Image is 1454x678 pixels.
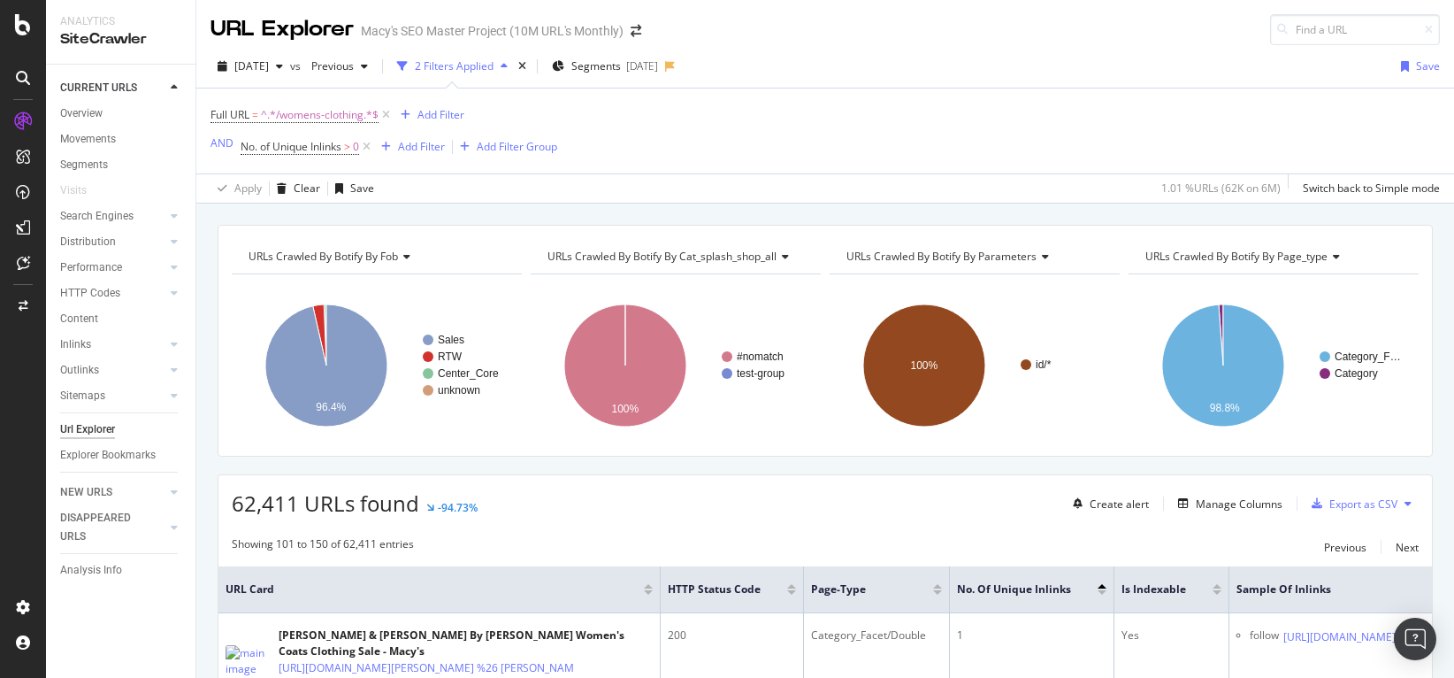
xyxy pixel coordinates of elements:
a: Segments [60,156,183,174]
span: URLs Crawled By Botify By cat_splash_shop_all [547,249,777,264]
button: Add Filter Group [453,136,557,158]
div: times [515,58,530,75]
a: Distribution [60,233,165,251]
div: AND [210,135,233,150]
div: Performance [60,258,122,277]
button: Export as CSV [1305,489,1397,518]
a: HTTP Codes [60,284,165,303]
a: Overview [60,104,183,123]
span: > [344,139,350,154]
h4: URLs Crawled By Botify By page_type [1142,243,1403,271]
span: Page-Type [811,582,907,597]
div: Sitemaps [60,387,105,405]
div: Macy's SEO Master Project (10M URL's Monthly) [361,22,624,40]
div: Save [1416,58,1440,73]
text: 100% [911,359,938,372]
svg: A chart. [531,289,818,443]
span: URLs Crawled By Botify By parameters [846,249,1037,264]
span: Previous [304,58,354,73]
a: CURRENT URLS [60,79,165,97]
div: HTTP Codes [60,284,120,303]
div: Next [1396,540,1419,555]
button: Switch back to Simple mode [1296,174,1440,203]
div: Add Filter [417,107,464,122]
h4: URLs Crawled By Botify By fob [245,243,506,271]
text: RTW [438,351,463,363]
span: vs [290,58,304,73]
div: A chart. [830,289,1117,443]
button: Save [328,174,374,203]
button: Previous [1324,536,1366,558]
div: Outlinks [60,361,99,380]
a: Inlinks [60,335,165,354]
div: Segments [60,156,108,174]
h4: URLs Crawled By Botify By cat_splash_shop_all [544,243,805,271]
a: DISAPPEARED URLS [60,509,165,546]
div: Apply [234,181,262,196]
span: = [252,107,258,122]
text: Sales [438,334,464,346]
div: [PERSON_NAME] & [PERSON_NAME] By [PERSON_NAME] Women's Coats Clothing Sale - Macy's [279,628,653,659]
a: Movements [60,130,183,149]
div: Category_Facet/Double [811,628,942,643]
div: Analysis Info [60,561,122,580]
text: Category [1335,367,1378,380]
div: Content [60,310,98,328]
a: NEW URLS [60,483,165,502]
text: 96.4% [316,401,346,413]
div: follow [1250,628,1279,646]
span: Is Indexable [1121,582,1186,597]
input: Find a URL [1270,14,1440,45]
div: 2 Filters Applied [415,58,494,73]
span: No. of Unique Inlinks [957,582,1071,597]
span: 2025 Aug. 7th [234,58,269,73]
div: URL Explorer [210,14,354,44]
div: Export as CSV [1329,497,1397,512]
span: 62,411 URLs found [232,489,419,518]
div: Yes [1121,628,1221,643]
a: Url Explorer [60,420,183,439]
div: A chart. [232,289,519,443]
div: Open Intercom Messenger [1394,618,1436,660]
div: Create alert [1090,497,1149,512]
div: CURRENT URLS [60,79,137,97]
text: Center_Core [438,367,499,380]
div: [DATE] [626,58,658,73]
button: Segments[DATE] [545,52,665,81]
div: Search Engines [60,207,134,226]
div: Clear [294,181,320,196]
a: Content [60,310,183,328]
div: Save [350,181,374,196]
span: Segments [571,58,621,73]
button: [DATE] [210,52,290,81]
div: -94.73% [438,500,478,515]
div: 1.01 % URLs ( 62K on 6M ) [1161,181,1281,196]
div: SiteCrawler [60,29,181,50]
div: Visits [60,181,87,200]
text: Category_F… [1335,351,1401,363]
button: AND [210,135,233,151]
button: Manage Columns [1171,493,1282,514]
div: Explorer Bookmarks [60,446,156,465]
button: Apply [210,174,262,203]
div: NEW URLS [60,483,112,502]
span: URLs Crawled By Botify By fob [249,249,398,264]
button: Add Filter [394,104,464,126]
div: Distribution [60,233,116,251]
button: Next [1396,536,1419,558]
span: ^.*/womens-clothing.*$ [261,103,379,127]
a: Performance [60,258,165,277]
div: Showing 101 to 150 of 62,411 entries [232,536,414,558]
text: test-group [737,367,784,380]
span: 0 [353,135,359,159]
div: DISAPPEARED URLS [60,509,149,546]
div: Add Filter [398,139,445,154]
button: Add Filter [374,136,445,158]
span: URLs Crawled By Botify By page_type [1145,249,1328,264]
h4: URLs Crawled By Botify By parameters [843,243,1104,271]
img: main image [226,645,270,677]
svg: A chart. [1129,289,1416,443]
div: Previous [1324,540,1366,555]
